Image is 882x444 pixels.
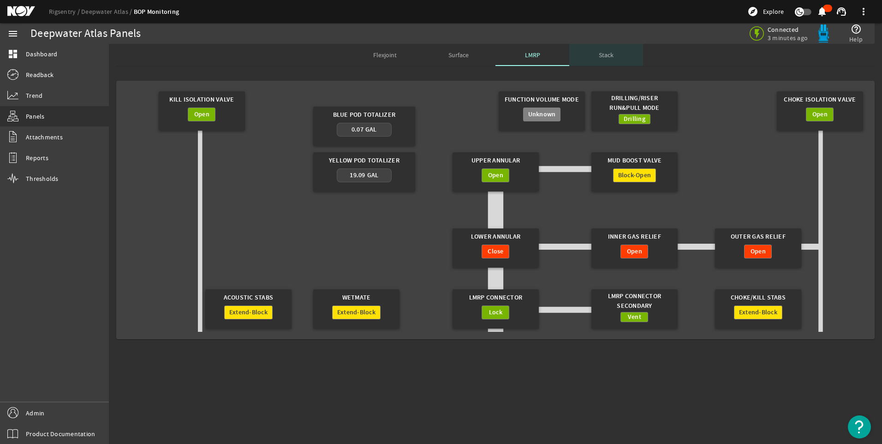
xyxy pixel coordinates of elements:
[26,174,59,183] span: Thresholds
[26,132,63,142] span: Attachments
[26,49,57,59] span: Dashboard
[488,171,503,180] span: Open
[337,308,375,317] span: Extend-Block
[739,308,777,317] span: Extend-Block
[488,247,503,256] span: Close
[596,91,673,114] div: Drilling/Riser Run&Pull Mode
[596,152,673,168] div: Mud Boost Valve
[26,408,44,418] span: Admin
[628,312,641,322] span: Vent
[365,125,377,134] span: Gal
[30,29,141,38] div: Deepwater Atlas Panels
[763,7,784,16] span: Explore
[851,24,862,35] mat-icon: help_outline
[596,228,673,245] div: Inner Gas Relief
[7,48,18,60] mat-icon: dashboard
[528,110,556,119] span: Unknown
[373,52,397,58] span: Flexjoint
[229,308,268,317] span: Extend-Block
[525,52,540,58] span: LMRP
[352,125,364,134] span: 0.07
[26,91,42,100] span: Trend
[849,35,863,44] span: Help
[134,7,179,16] a: BOP Monitoring
[768,25,808,34] span: Connected
[744,4,787,19] button: Explore
[852,0,875,23] button: more_vert
[814,24,833,43] img: Bluepod.svg
[457,228,534,245] div: Lower Annular
[816,6,828,17] mat-icon: notifications
[768,34,808,42] span: 3 minutes ago
[318,107,410,123] div: Blue Pod Totalizer
[81,7,134,16] a: Deepwater Atlas
[457,289,534,306] div: LMRP Connector
[457,152,534,168] div: Upper Annular
[209,289,287,306] div: Acoustic Stabs
[781,91,858,108] div: Choke Isolation Valve
[163,91,240,108] div: Kill Isolation Valve
[26,70,54,79] span: Readback
[26,112,45,121] span: Panels
[448,52,469,58] span: Surface
[618,171,651,180] span: Block-Open
[7,28,18,39] mat-icon: menu
[26,429,95,438] span: Product Documentation
[367,171,379,180] span: Gal
[836,6,847,17] mat-icon: support_agent
[624,114,645,124] span: Drilling
[26,153,48,162] span: Reports
[49,7,81,16] a: Rigsentry
[194,110,209,119] span: Open
[489,308,502,317] span: Lock
[503,91,580,108] div: Function Volume Mode
[719,228,797,245] div: Outer Gas Relief
[350,171,365,180] span: 19.09
[596,289,673,312] div: LMRP Connector Secondary
[812,110,828,119] span: Open
[317,289,395,306] div: Wetmate
[318,152,410,168] div: Yellow Pod Totalizer
[848,415,871,438] button: Open Resource Center
[627,247,642,256] span: Open
[747,6,758,17] mat-icon: explore
[599,52,614,58] span: Stack
[719,289,797,306] div: Choke/Kill Stabs
[751,247,766,256] span: Open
